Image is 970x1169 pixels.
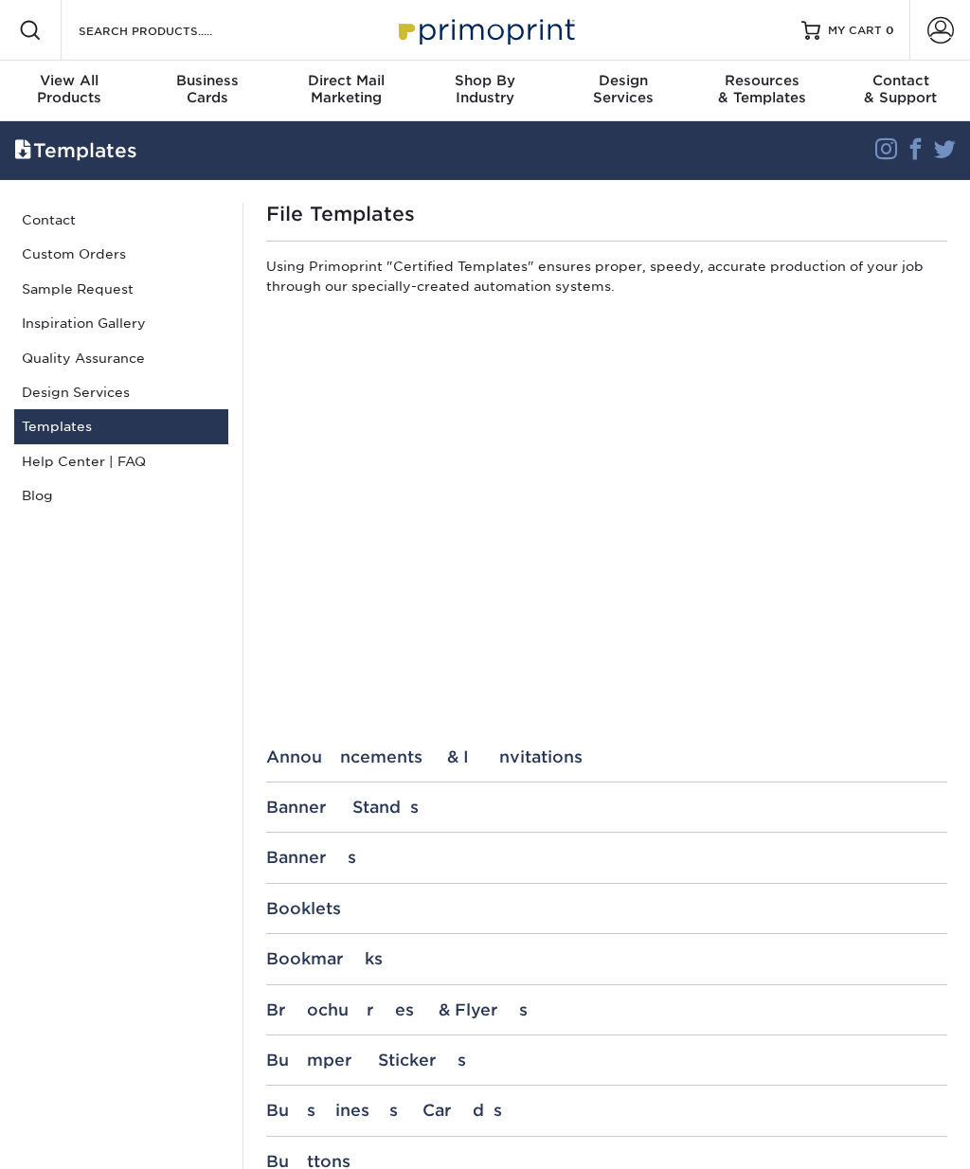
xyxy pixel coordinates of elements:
[138,72,277,106] div: Cards
[832,72,970,106] div: & Support
[832,72,970,89] span: Contact
[266,1051,947,1070] div: Bumper Stickers
[266,798,947,817] div: Banner Stands
[266,203,947,225] h1: File Templates
[692,61,831,121] a: Resources& Templates
[266,747,947,766] div: Announcements & Invitations
[390,9,580,50] img: Primoprint
[278,72,416,106] div: Marketing
[266,1000,947,1019] div: Brochures & Flyers
[266,848,947,867] div: Banners
[692,72,831,106] div: & Templates
[828,23,882,39] span: MY CART
[416,61,554,121] a: Shop ByIndustry
[692,72,831,89] span: Resources
[14,444,228,478] a: Help Center | FAQ
[14,203,228,237] a: Contact
[266,1101,947,1120] div: Business Cards
[416,72,554,106] div: Industry
[14,375,228,409] a: Design Services
[554,61,692,121] a: DesignServices
[14,306,228,340] a: Inspiration Gallery
[554,72,692,89] span: Design
[278,61,416,121] a: Direct MailMarketing
[886,24,894,37] span: 0
[14,478,228,513] a: Blog
[138,72,277,89] span: Business
[554,72,692,106] div: Services
[416,72,554,89] span: Shop By
[77,19,261,42] input: SEARCH PRODUCTS.....
[138,61,277,121] a: BusinessCards
[266,949,947,968] div: Bookmarks
[14,409,228,443] a: Templates
[278,72,416,89] span: Direct Mail
[832,61,970,121] a: Contact& Support
[266,257,947,303] p: Using Primoprint "Certified Templates" ensures proper, speedy, accurate production of your job th...
[14,272,228,306] a: Sample Request
[14,341,228,375] a: Quality Assurance
[266,899,947,918] div: Booklets
[14,237,228,271] a: Custom Orders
